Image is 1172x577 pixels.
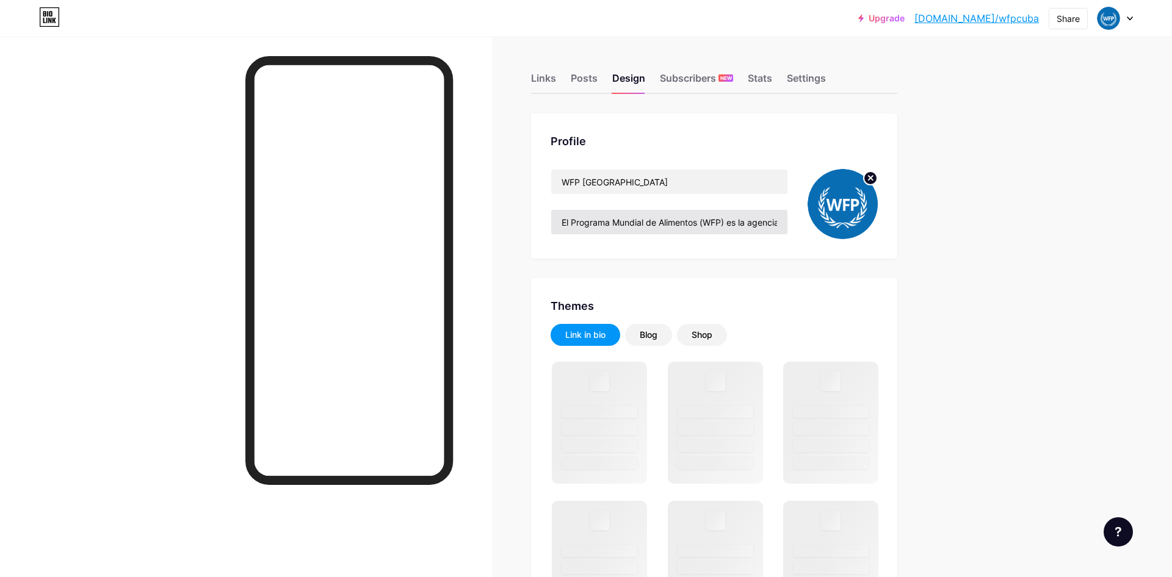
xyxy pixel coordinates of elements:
input: Bio [551,210,787,234]
img: wfpcuba [1097,7,1120,30]
div: Subscribers [660,71,733,93]
input: Name [551,170,787,194]
span: NEW [720,74,732,82]
div: Blog [640,329,657,341]
div: Profile [551,133,878,149]
a: [DOMAIN_NAME]/wfpcuba [914,11,1039,26]
div: Link in bio [565,329,606,341]
div: Posts [571,71,598,93]
div: Settings [787,71,826,93]
div: Themes [551,298,878,314]
div: Share [1057,12,1080,25]
div: Links [531,71,556,93]
img: wfpcuba [808,169,878,239]
div: Shop [692,329,712,341]
div: Stats [748,71,772,93]
a: Upgrade [858,13,905,23]
div: Design [612,71,645,93]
